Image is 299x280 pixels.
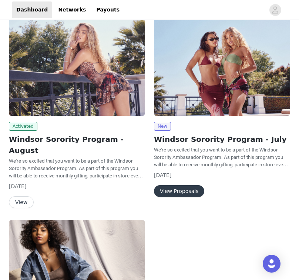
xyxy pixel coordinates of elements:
button: View [9,196,34,208]
a: Networks [54,1,90,18]
span: We're so excited that you want to be a part of the Windsor Sorority Ambassador Program. As part o... [154,147,290,175]
span: New [154,122,171,131]
h2: Windsor Sorority Program - August [9,134,145,156]
span: [DATE] [9,183,26,189]
a: View [9,200,34,205]
span: We're so excited that you want to be a part of the Windsor Sorority Ambassador Program. As part o... [9,158,145,186]
h2: Windsor Sorority Program - July [154,134,290,145]
img: Windsor [9,14,145,116]
span: [DATE] [154,172,171,178]
button: View Proposals [154,185,204,197]
a: View Proposals [154,189,204,194]
span: Activated [9,122,37,131]
img: Windsor [154,14,290,116]
a: Dashboard [12,1,52,18]
div: avatar [272,4,279,16]
a: Payouts [92,1,124,18]
div: Open Intercom Messenger [263,255,280,273]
